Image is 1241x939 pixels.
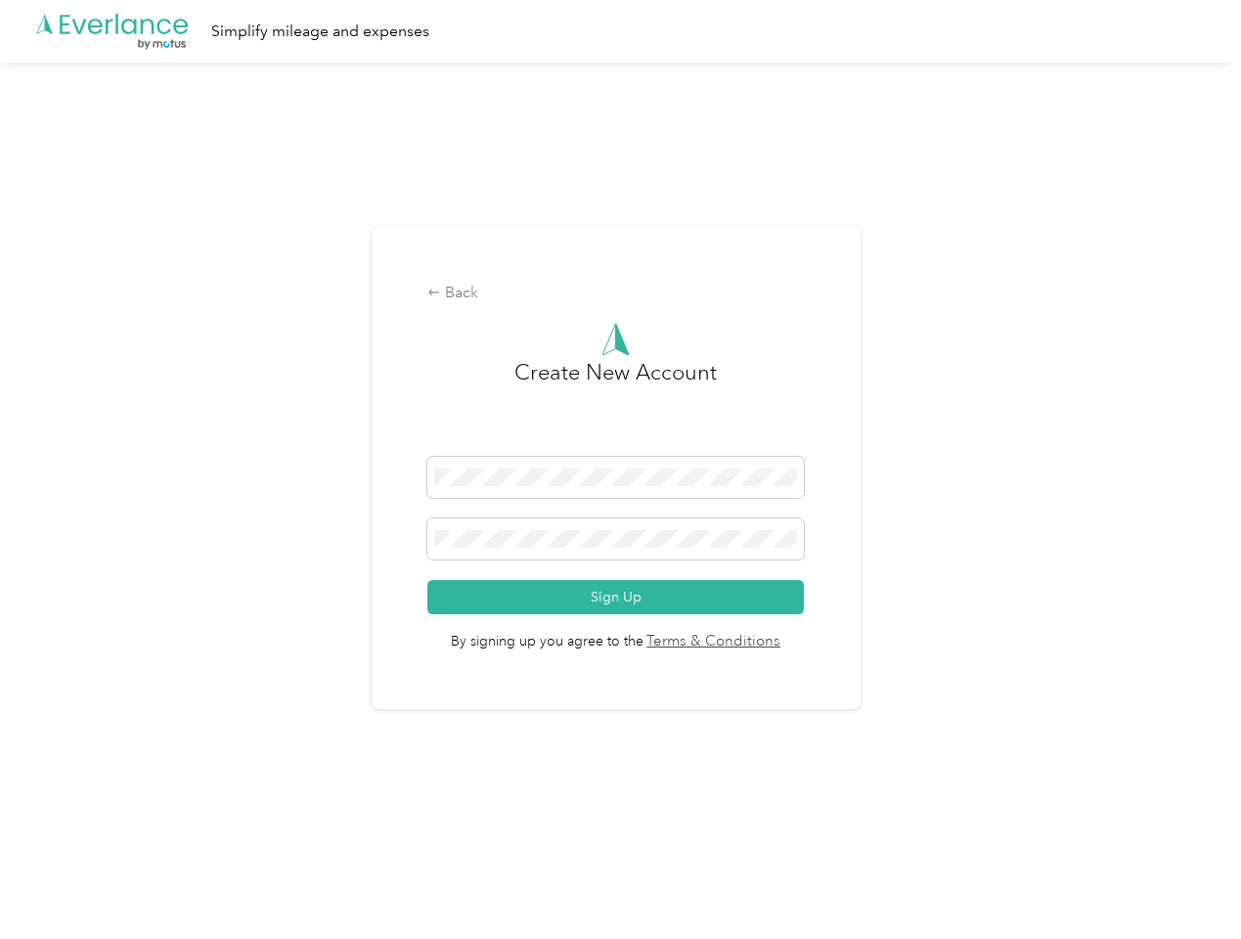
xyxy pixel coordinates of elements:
[427,282,804,305] div: Back
[643,631,781,653] a: Terms & Conditions
[514,356,717,457] h3: Create New Account
[211,20,429,44] div: Simplify mileage and expenses
[427,580,804,614] button: Sign Up
[427,614,804,653] span: By signing up you agree to the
